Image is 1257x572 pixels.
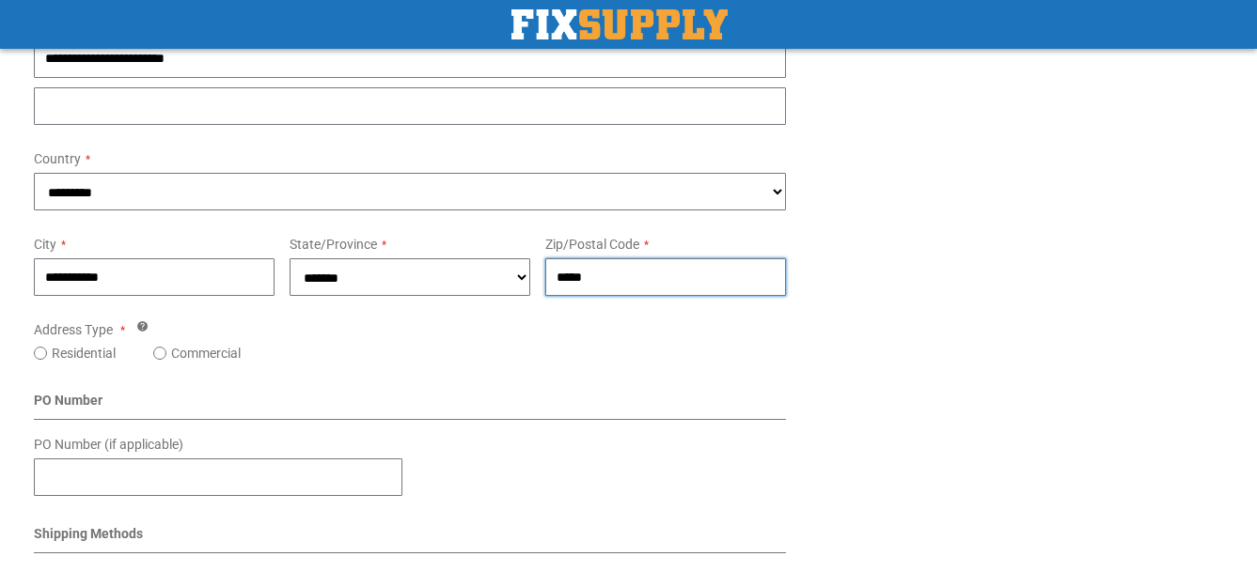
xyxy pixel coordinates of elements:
[545,237,639,252] span: Zip/Postal Code
[34,151,81,166] span: Country
[34,237,56,252] span: City
[34,391,786,420] div: PO Number
[511,9,728,39] a: store logo
[52,344,116,363] label: Residential
[34,322,113,337] span: Address Type
[34,524,786,553] div: Shipping Methods
[171,344,241,363] label: Commercial
[511,9,728,39] img: Fix Industrial Supply
[34,437,183,452] span: PO Number (if applicable)
[290,237,377,252] span: State/Province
